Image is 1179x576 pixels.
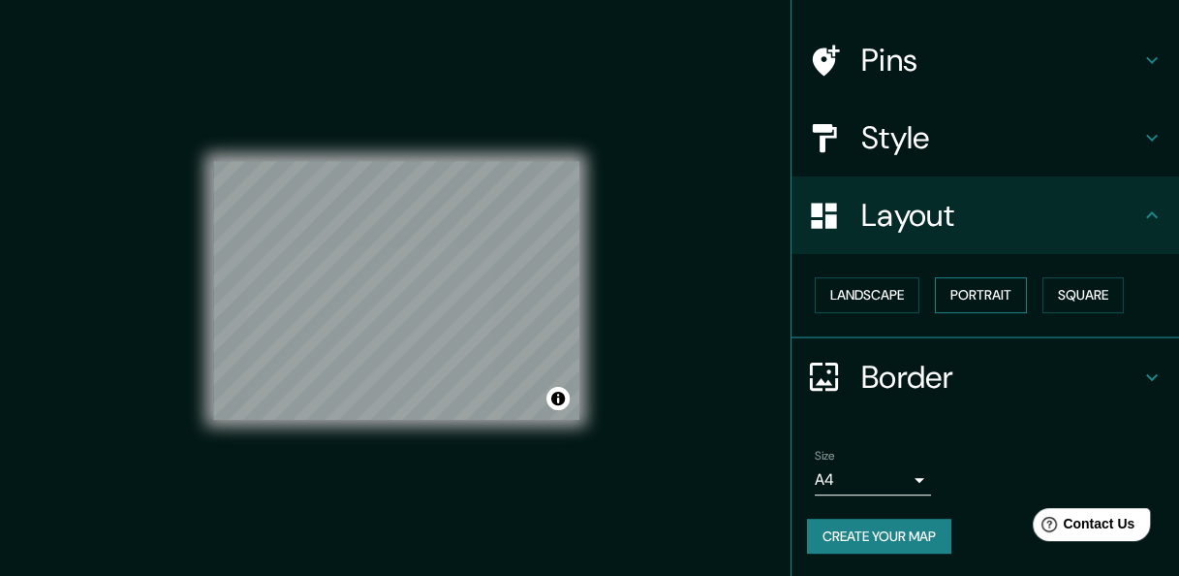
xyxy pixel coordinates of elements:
[815,464,931,496] div: A4
[791,21,1179,99] div: Pins
[1007,500,1158,555] iframe: Help widget launcher
[807,519,951,555] button: Create your map
[791,338,1179,416] div: Border
[791,176,1179,254] div: Layout
[815,447,835,464] label: Size
[935,277,1027,313] button: Portrait
[815,277,919,313] button: Landscape
[861,118,1140,157] h4: Style
[861,358,1140,397] h4: Border
[546,387,570,410] button: Toggle attribution
[213,161,579,420] canvas: Map
[791,99,1179,176] div: Style
[861,41,1140,80] h4: Pins
[1042,277,1124,313] button: Square
[861,196,1140,235] h4: Layout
